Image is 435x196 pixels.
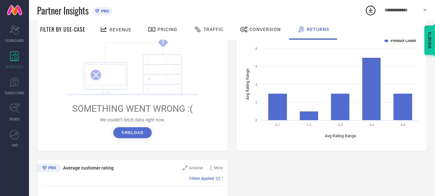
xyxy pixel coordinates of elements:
span: Revenue [109,27,131,32]
span: Partner Insights [37,4,89,17]
span: TRENDS [9,117,20,121]
span: SOMETHING WENT WRONG :( [72,103,193,114]
tspan: ! [162,39,164,46]
span: WORKSPACE [6,64,24,69]
span: | [222,176,223,181]
span: FWD [12,143,18,148]
span: SUGGESTIONS [5,90,24,95]
text: 8 [255,47,257,50]
span: Pricing [157,27,177,32]
span: Average customer rating [63,165,114,170]
text: 4-5 [401,123,405,127]
text: 0-1 [275,123,280,127]
span: Returns [307,27,329,32]
span: Traffic [203,27,223,32]
div: Premium [37,164,61,173]
span: Analyse [189,166,203,170]
span: We couldn’t fetch data right now. [100,117,165,122]
text: 3-4 [369,123,374,127]
div: Open download list [365,5,376,16]
text: 4 [255,83,257,86]
span: SCORECARDS [5,38,24,43]
text: Product Count [391,38,416,43]
text: 2 [255,100,257,104]
text: 0 [255,119,257,122]
span: More [214,166,223,170]
span: Filters Applied [189,176,214,181]
tspan: Avg Rating Range [325,134,356,138]
text: 1-2 [307,123,311,127]
tspan: Avg Rating Range [245,68,250,100]
svg: Zoom [183,166,187,170]
button: ↻Reload [113,127,152,138]
span: Conversion [250,27,281,32]
text: 6 [255,65,257,68]
span: PRO [99,9,109,14]
text: 2-3 [338,123,343,127]
span: Filter By Use-Case [40,26,85,33]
